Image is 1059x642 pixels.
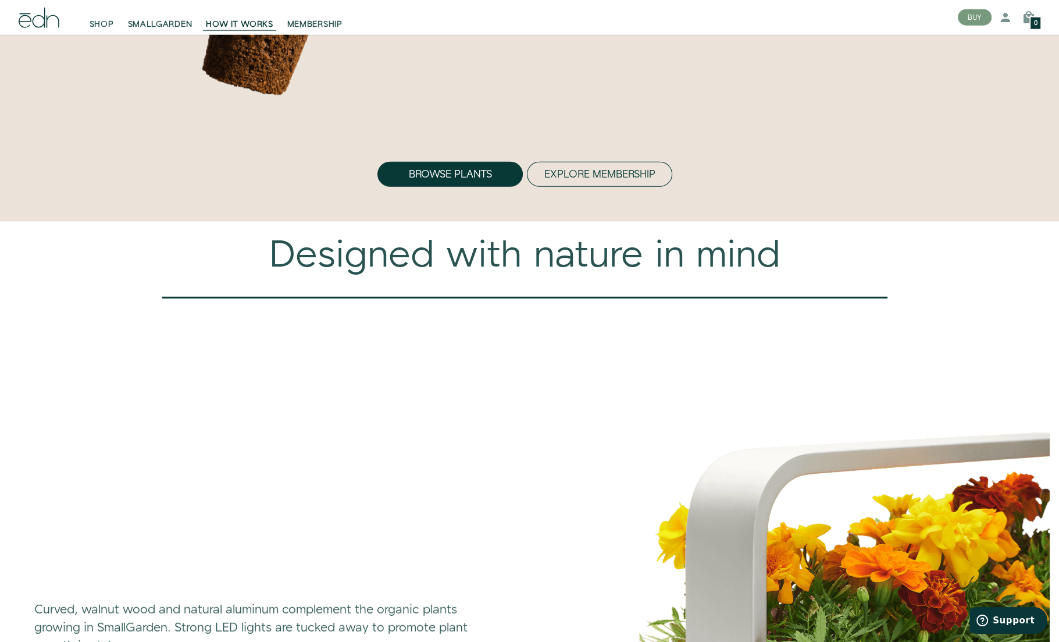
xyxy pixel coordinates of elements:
[527,162,672,187] button: Explore Membership
[377,162,523,187] button: Browse Plants
[1034,20,1037,27] span: 0
[958,9,992,26] button: BUY
[199,5,280,30] a: HOW IT WORKS
[206,19,273,30] span: HOW IT WORKS
[7,233,1043,278] div: Designed with nature in mind
[128,19,192,30] span: SMALLGARDEN
[280,5,350,30] a: MEMBERSHIP
[121,5,199,30] a: SMALLGARDEN
[90,19,114,30] span: SHOP
[287,19,343,30] span: MEMBERSHIP
[83,5,121,30] a: SHOP
[969,607,1047,636] iframe: Opens a widget where you can find more information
